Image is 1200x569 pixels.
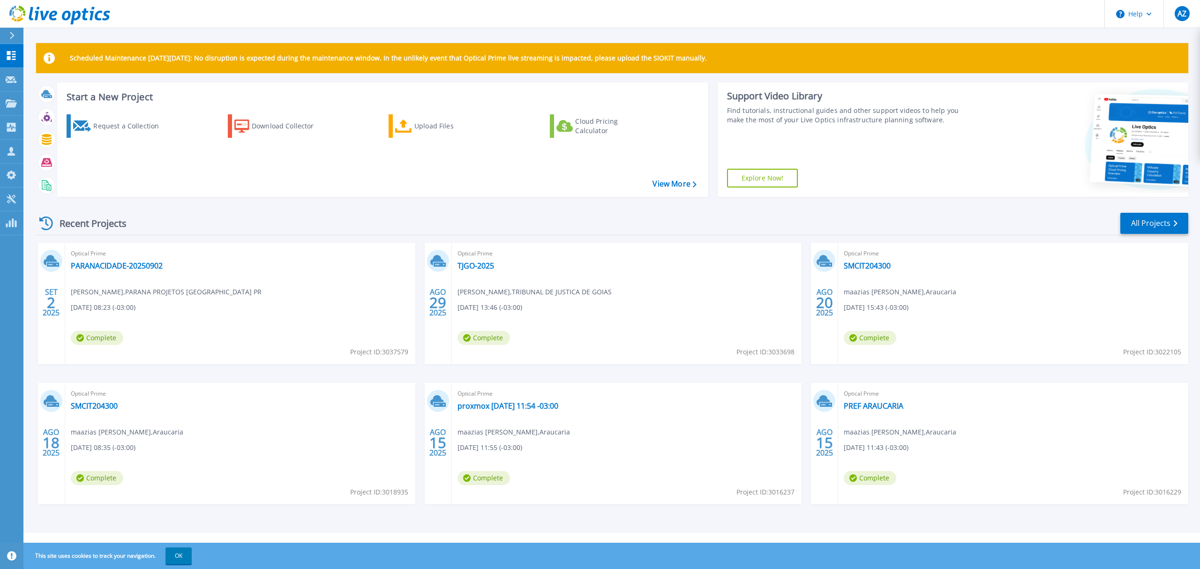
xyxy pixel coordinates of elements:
span: 2 [47,299,55,307]
a: Cloud Pricing Calculator [550,114,654,138]
span: Complete [457,471,510,485]
div: Upload Files [414,117,489,135]
div: Cloud Pricing Calculator [575,117,650,135]
a: SMCIT204300 [71,401,118,411]
span: maazias [PERSON_NAME] , Araucaria [844,427,956,437]
span: [DATE] 11:43 (-03:00) [844,442,908,453]
a: Download Collector [228,114,332,138]
span: Project ID: 3022105 [1123,347,1181,357]
span: [PERSON_NAME] , PARANA PROJETOS [GEOGRAPHIC_DATA] PR [71,287,262,297]
span: Project ID: 3016229 [1123,487,1181,497]
span: Optical Prime [844,248,1183,259]
div: AGO 2025 [429,285,447,320]
span: Optical Prime [457,248,796,259]
span: maazias [PERSON_NAME] , Araucaria [71,427,183,437]
span: maazias [PERSON_NAME] , Araucaria [457,427,570,437]
div: Download Collector [252,117,327,135]
a: Upload Files [389,114,493,138]
span: 20 [816,299,833,307]
span: [DATE] 15:43 (-03:00) [844,302,908,313]
p: Scheduled Maintenance [DATE][DATE]: No disruption is expected during the maintenance window. In t... [70,54,707,62]
span: [DATE] 13:46 (-03:00) [457,302,522,313]
span: Optical Prime [71,389,410,399]
span: 29 [429,299,446,307]
a: PREF ARAUCARIA [844,401,903,411]
span: [PERSON_NAME] , TRIBUNAL DE JUSTICA DE GOIAS [457,287,612,297]
a: TJGO-2025 [457,261,494,270]
span: 15 [429,439,446,447]
h3: Start a New Project [67,92,696,102]
span: Optical Prime [844,389,1183,399]
a: proxmox [DATE] 11:54 -03:00 [457,401,558,411]
a: View More [652,180,696,188]
span: Complete [71,331,123,345]
span: maazias [PERSON_NAME] , Araucaria [844,287,956,297]
span: Complete [71,471,123,485]
a: Explore Now! [727,169,798,187]
span: AZ [1177,10,1186,17]
div: Request a Collection [93,117,168,135]
span: 18 [43,439,60,447]
button: OK [165,547,192,564]
a: SMCIT204300 [844,261,891,270]
span: [DATE] 11:55 (-03:00) [457,442,522,453]
span: 15 [816,439,833,447]
div: AGO 2025 [429,426,447,460]
span: Project ID: 3018935 [350,487,408,497]
div: SET 2025 [42,285,60,320]
span: [DATE] 08:35 (-03:00) [71,442,135,453]
div: Find tutorials, instructional guides and other support videos to help you make the most of your L... [727,106,970,125]
div: AGO 2025 [816,426,833,460]
span: Complete [844,331,896,345]
span: This site uses cookies to track your navigation. [26,547,192,564]
span: Complete [457,331,510,345]
div: AGO 2025 [816,285,833,320]
span: Project ID: 3037579 [350,347,408,357]
span: [DATE] 08:23 (-03:00) [71,302,135,313]
a: PARANACIDADE-20250902 [71,261,163,270]
span: Optical Prime [457,389,796,399]
div: Recent Projects [36,212,139,235]
span: Project ID: 3016237 [736,487,795,497]
div: AGO 2025 [42,426,60,460]
span: Complete [844,471,896,485]
span: Project ID: 3033698 [736,347,795,357]
div: Support Video Library [727,90,970,102]
span: Optical Prime [71,248,410,259]
a: All Projects [1120,213,1188,234]
a: Request a Collection [67,114,171,138]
